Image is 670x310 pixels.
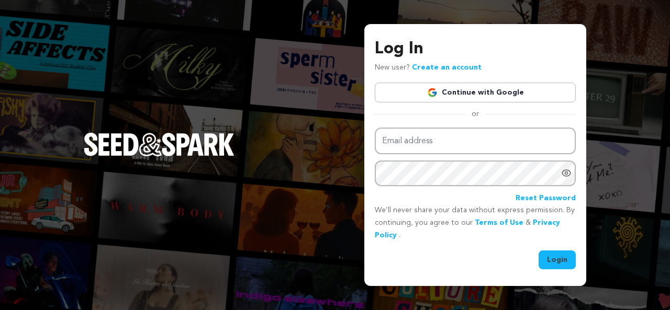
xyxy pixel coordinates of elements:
[375,37,576,62] h3: Log In
[427,87,438,98] img: Google logo
[465,109,485,119] span: or
[84,133,234,177] a: Seed&Spark Homepage
[561,168,572,178] a: Show password as plain text. Warning: this will display your password on the screen.
[375,204,576,242] p: We’ll never share your data without express permission. By continuing, you agree to our & .
[84,133,234,156] img: Seed&Spark Logo
[375,219,560,239] a: Privacy Policy
[412,64,482,71] a: Create an account
[539,250,576,269] button: Login
[375,128,576,154] input: Email address
[516,192,576,205] a: Reset Password
[375,62,482,74] p: New user?
[375,83,576,102] a: Continue with Google
[475,219,523,226] a: Terms of Use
